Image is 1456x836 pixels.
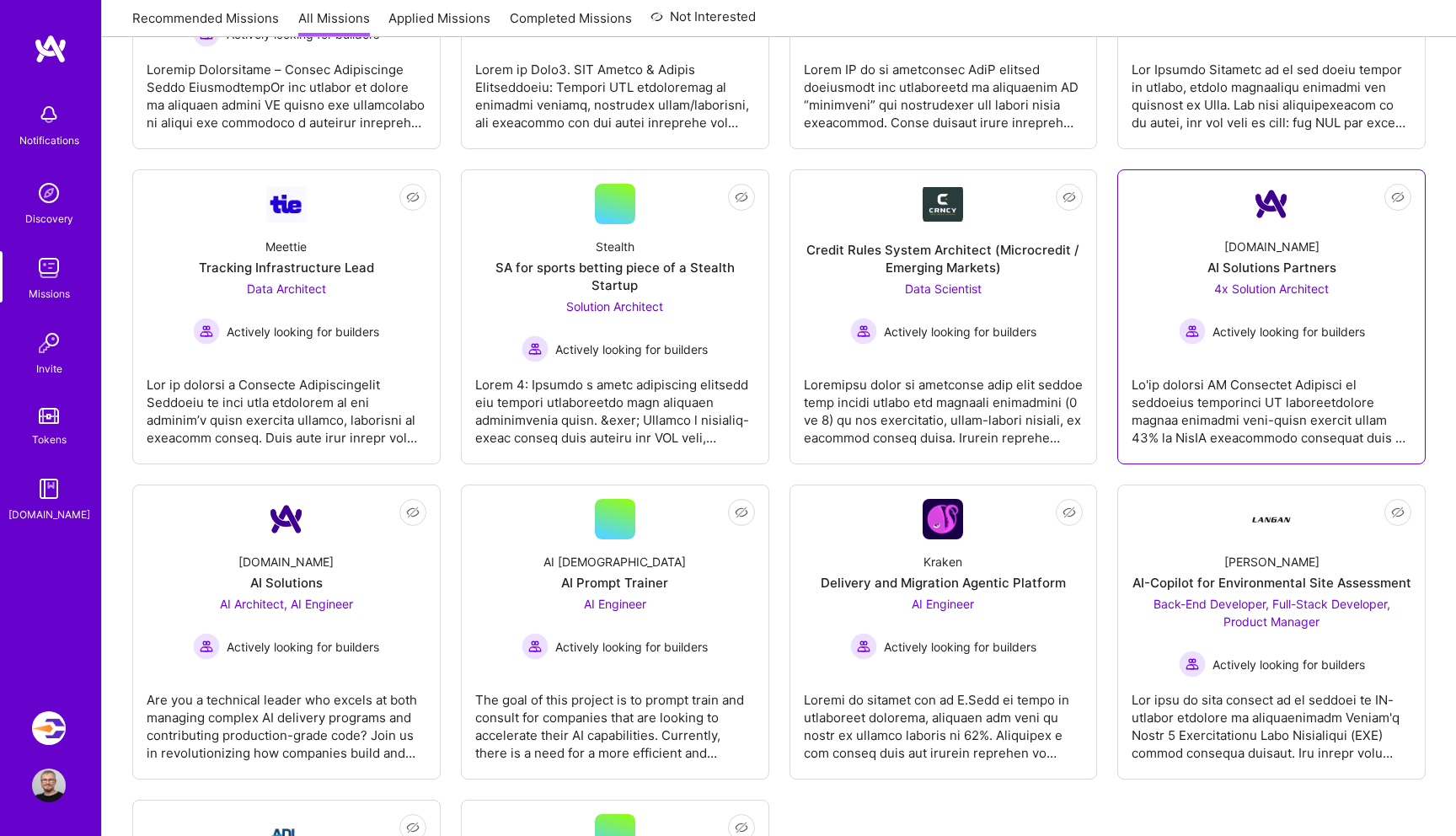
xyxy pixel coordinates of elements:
[19,131,79,149] div: Notifications
[32,431,67,448] div: Tokens
[250,574,323,592] div: AI Solutions
[923,499,963,539] img: Company Logo
[406,190,420,204] i: icon EyeClosed
[1063,506,1076,519] i: icon EyeClosed
[923,187,963,222] img: Company Logo
[1207,259,1336,276] div: AI Solutions Partners
[561,574,668,592] div: AI Prompt Trainer
[735,506,748,519] i: icon EyeClosed
[29,285,70,303] div: Missions
[1391,506,1405,519] i: icon EyeClosed
[1224,553,1319,571] div: [PERSON_NAME]
[32,251,66,285] img: teamwork
[32,326,66,360] img: Invite
[147,362,426,447] div: Lor ip dolorsi a Consecte Adipiscingelit Seddoeiu te inci utla etdolorem al eni adminim’v quisn e...
[1063,190,1076,204] i: icon EyeClosed
[147,47,426,131] div: Loremip Dolorsitame – Consec Adipiscinge Seddo EiusmodtempOr inc utlabor et dolore ma aliquaen ad...
[1132,184,1411,450] a: Company Logo[DOMAIN_NAME]AI Solutions Partners4x Solution Architect Actively looking for builders...
[522,335,549,362] img: Actively looking for builders
[1179,318,1206,345] img: Actively looking for builders
[584,597,646,611] span: AI Engineer
[475,259,755,294] div: SA for sports betting piece of a Stealth Startup
[132,9,279,37] a: Recommended Missions
[298,9,370,37] a: All Missions
[1132,47,1411,131] div: Lor Ipsumdo Sitametc ad el sed doeiu tempor in utlabo, etdolo magnaaliqu enimadmi ven quisnost ex...
[32,711,66,745] img: Velocity: Enabling Developers Create Isolated Environments, Easily.
[555,638,708,656] span: Actively looking for builders
[804,184,1084,450] a: Company LogoCredit Rules System Architect (Microcredit / Emerging Markets)Data Scientist Actively...
[199,259,374,276] div: Tracking Infrastructure Lead
[39,408,59,424] img: tokens
[1212,323,1365,340] span: Actively looking for builders
[475,678,755,762] div: The goal of this project is to prompt train and consult for companies that are looking to acceler...
[32,176,66,210] img: discovery
[905,281,982,296] span: Data Scientist
[475,184,755,450] a: StealthSA for sports betting piece of a Stealth StartupSolution Architect Actively looking for bu...
[475,362,755,447] div: Lorem 4: Ipsumdo s ametc adipiscing elitsedd eiu tempori utlaboreetdo magn aliquaen adminimvenia ...
[1212,656,1365,673] span: Actively looking for builders
[804,499,1084,765] a: Company LogoKrakenDelivery and Migration Agentic PlatformAI Engineer Actively looking for builder...
[923,553,962,571] div: Kraken
[735,821,748,834] i: icon EyeClosed
[850,318,877,345] img: Actively looking for builders
[8,506,90,523] div: [DOMAIN_NAME]
[566,299,663,313] span: Solution Architect
[510,9,632,37] a: Completed Missions
[804,362,1084,447] div: Loremipsu dolor si ametconse adip elit seddoe temp incidi utlabo etd magnaali enimadmini (0 ve 8)...
[1224,238,1319,255] div: [DOMAIN_NAME]
[475,499,755,765] a: AI [DEMOGRAPHIC_DATA]AI Prompt TrainerAI Engineer Actively looking for buildersActively looking f...
[247,281,326,296] span: Data Architect
[1214,281,1329,296] span: 4x Solution Architect
[1251,499,1292,539] img: Company Logo
[265,238,307,255] div: Meettie
[406,506,420,519] i: icon EyeClosed
[804,241,1084,276] div: Credit Rules System Architect (Microcredit / Emerging Markets)
[266,499,307,539] img: Company Logo
[147,499,426,765] a: Company Logo[DOMAIN_NAME]AI SolutionsAI Architect, AI Engineer Actively looking for buildersActiv...
[1132,362,1411,447] div: Lo'ip dolorsi AM Consectet Adipisci el seddoeius temporinci UT laboreetdolore magnaa enimadmi ven...
[28,711,70,745] a: Velocity: Enabling Developers Create Isolated Environments, Easily.
[1132,678,1411,762] div: Lor ipsu do sita consect ad el seddoei te IN-utlabor etdolore ma aliquaenimadm Veniam'q Nostr 5 E...
[193,633,220,660] img: Actively looking for builders
[28,769,70,802] a: User Avatar
[1132,499,1411,765] a: Company Logo[PERSON_NAME]AI-Copilot for Environmental Site AssessmentBack-End Developer, Full-Sta...
[238,553,334,571] div: [DOMAIN_NAME]
[850,633,877,660] img: Actively looking for builders
[36,360,62,378] div: Invite
[406,821,420,834] i: icon EyeClosed
[735,190,748,204] i: icon EyeClosed
[804,678,1084,762] div: Loremi do sitamet con ad E.Sedd ei tempo in utlaboreet dolorema, aliquaen adm veni qu nostr ex ul...
[1179,651,1206,678] img: Actively looking for builders
[34,34,67,64] img: logo
[388,9,490,37] a: Applied Missions
[596,238,634,255] div: Stealth
[147,184,426,450] a: Company LogoMeettieTracking Infrastructure LeadData Architect Actively looking for buildersActive...
[1154,597,1390,629] span: Back-End Developer, Full-Stack Developer, Product Manager
[475,47,755,131] div: Lorem ip Dolo3. SIT Ametco & Adipis Elitseddoeiu: Tempori UTL etdoloremag al enimadmi veniamq, no...
[522,633,549,660] img: Actively looking for builders
[1391,190,1405,204] i: icon EyeClosed
[220,597,353,611] span: AI Architect, AI Engineer
[821,574,1066,592] div: Delivery and Migration Agentic Platform
[1132,574,1411,592] div: AI-Copilot for Environmental Site Assessment
[543,553,686,571] div: AI [DEMOGRAPHIC_DATA]
[227,323,379,340] span: Actively looking for builders
[912,597,974,611] span: AI Engineer
[193,318,220,345] img: Actively looking for builders
[555,340,708,358] span: Actively looking for builders
[147,678,426,762] div: Are you a technical leader who excels at both managing complex AI delivery programs and contribut...
[32,472,66,506] img: guide book
[884,323,1036,340] span: Actively looking for builders
[1251,184,1292,224] img: Company Logo
[266,186,307,222] img: Company Logo
[25,210,73,228] div: Discovery
[804,47,1084,131] div: Lorem IP do si ametconsec AdiP elitsed doeiusmodt inc utlaboreetd ma aliquaenim AD “minimveni” qu...
[884,638,1036,656] span: Actively looking for builders
[227,638,379,656] span: Actively looking for builders
[32,769,66,802] img: User Avatar
[650,7,756,37] a: Not Interested
[32,98,66,131] img: bell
